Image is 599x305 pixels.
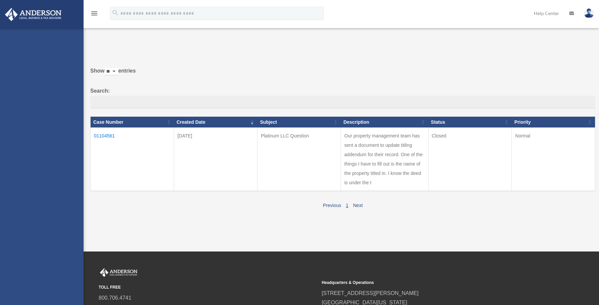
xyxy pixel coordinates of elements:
small: Headquarters & Operations [322,279,540,286]
th: Case Number: activate to sort column ascending [91,116,174,128]
td: Normal [512,128,595,191]
label: Show entries [90,66,595,82]
a: 1 [346,203,348,208]
select: Showentries [105,68,118,76]
a: [STREET_ADDRESS][PERSON_NAME] [322,290,418,296]
th: Subject: activate to sort column ascending [257,116,341,128]
a: Previous [323,203,341,208]
th: Created Date: activate to sort column ascending [174,116,257,128]
a: menu [90,12,98,17]
i: menu [90,9,98,17]
i: search [112,9,119,16]
img: Anderson Advisors Platinum Portal [99,268,139,277]
small: TOLL FREE [99,284,317,291]
a: Next [353,203,363,208]
input: Search: [90,96,595,108]
label: Search: [90,86,595,108]
td: 01104561 [91,128,174,191]
img: User Pic [584,8,594,18]
td: Our property management team has sent a document to update titling addendum for their record. One... [341,128,429,191]
th: Status: activate to sort column ascending [428,116,512,128]
td: Platinum LLC Question [257,128,341,191]
th: Description: activate to sort column ascending [341,116,429,128]
td: Closed [428,128,512,191]
th: Priority: activate to sort column ascending [512,116,595,128]
img: Anderson Advisors Platinum Portal [3,8,64,21]
td: [DATE] [174,128,257,191]
a: 800.706.4741 [99,295,131,301]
